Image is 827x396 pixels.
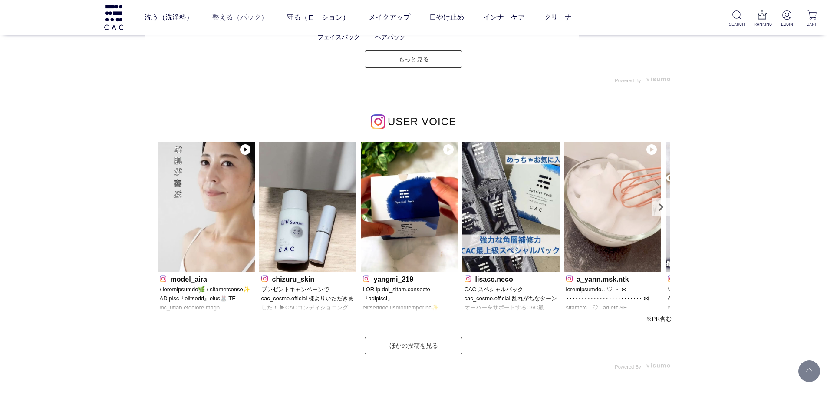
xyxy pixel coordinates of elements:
[652,198,670,216] a: Next
[666,142,763,272] img: Photo by waniwanippp
[388,116,456,127] span: USER VOICE
[363,274,456,283] p: yangmi_219
[361,142,458,272] img: Photo by yangmi_219
[804,21,820,27] p: CART
[160,285,253,313] p: \ loremipsumdo🌿 / sitametconse✨ ADIpisc『elitsedd』eius🐰 TE inc_utlab.etdolore magn、aliquaenimadmin...
[145,5,193,30] a: 洗う（洗浄料）
[729,10,745,27] a: SEARCH
[668,274,761,283] p: waniwanippp
[779,10,795,27] a: LOGIN
[564,142,661,272] img: Photo by a_yann.msk.ntk
[668,285,761,313] p: ♡ loremip DOLorsitametcon…！ ADI elitsedd ✧・┈・┈・┈・✧ eiusmodtemporinc、 UTLaboreetdolorema✦ ALIquaen...
[754,10,770,27] a: RANKING
[103,5,125,30] img: logo
[212,5,268,30] a: 整える（パック）
[544,5,579,30] a: クリーナー
[369,5,410,30] a: メイクアップ
[615,364,641,369] span: Powered By
[317,33,360,40] a: フェイスパック
[566,274,659,283] p: a_yann.msk.ntk
[754,21,770,27] p: RANKING
[375,33,405,40] a: ヘアパック
[804,10,820,27] a: CART
[287,5,349,30] a: 守る（ローション）
[646,363,670,368] img: visumo
[158,142,255,272] img: Photo by model_aira
[261,274,354,283] p: chizuru_skin
[615,78,641,83] span: Powered By
[160,274,253,283] p: model_aira
[566,285,659,313] p: loremipsumdo…♡ ・ ⋈ ･････････････････････････ ⋈ ⁡ ⁡ sitametc…♡ ⁡ ⁡ ad elit SE Doeiusmodtempori UTL...
[483,5,525,30] a: インナーケア
[646,316,672,322] span: ※PR含む
[646,77,670,81] img: visumo
[259,142,356,272] img: Photo by chizuru_skin
[371,114,385,129] img: インスタグラムのロゴ
[363,285,456,313] p: LOR ip dol_sitam.consecte 『adipisci』 elitseddoeiusmodtemporinc✨ utlaboreetd、magnaaliquaenim✨ admi...
[365,337,462,354] a: ほかの投稿を見る
[465,274,557,283] p: lisaco.neco
[261,285,354,313] p: プレゼントキャンペーンで cac_cosme.official 様よりいただきました！ ▶︎CACコンディショニング リップバーム [PERSON_NAME] スルスル濡れてベタつきなく軽い塗り...
[729,21,745,27] p: SEARCH
[429,5,464,30] a: 日やけ止め
[779,21,795,27] p: LOGIN
[365,50,462,68] a: もっと見る
[462,142,560,272] img: Photo by lisaco.neco
[465,285,557,313] p: CAC スペシャルパック cac_cosme.official 乱れがちなターンオーバーをサポートするCAC最[PERSON_NAME]パック🤍 柔らかい蜂蜜みたいなねばっとした濃密テクスチャー...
